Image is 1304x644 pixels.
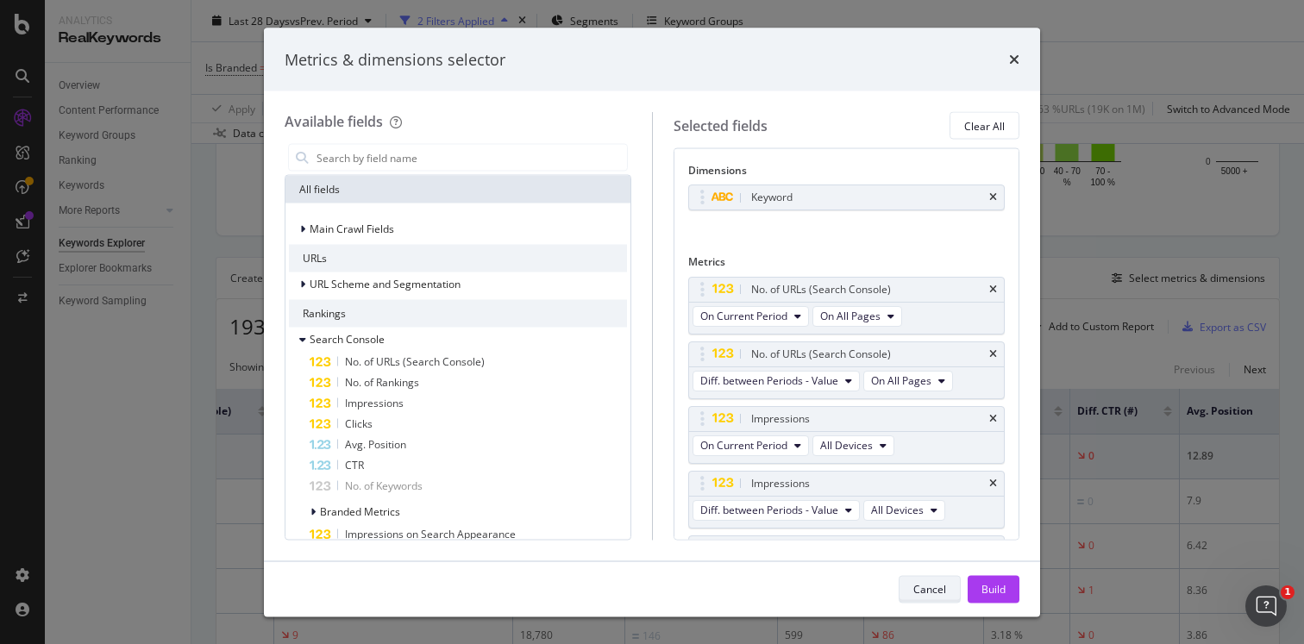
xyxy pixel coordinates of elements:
[289,300,627,328] div: Rankings
[674,116,768,135] div: Selected fields
[688,405,1006,463] div: ImpressionstimesOn Current PeriodAll Devices
[989,192,997,203] div: times
[700,438,787,453] span: On Current Period
[310,332,385,347] span: Search Console
[863,499,945,520] button: All Devices
[820,438,873,453] span: All Devices
[989,284,997,294] div: times
[693,499,860,520] button: Diff. between Periods - Value
[693,370,860,391] button: Diff. between Periods - Value
[1281,585,1295,599] span: 1
[981,581,1006,596] div: Build
[345,527,516,541] span: Impressions on Search Appearance
[693,305,809,326] button: On Current Period
[688,535,1006,592] div: Clickstimes
[968,575,1019,603] button: Build
[812,435,894,455] button: All Devices
[989,478,997,488] div: times
[751,345,891,362] div: No. of URLs (Search Console)
[345,458,364,472] span: CTR
[320,504,400,519] span: Branded Metrics
[310,277,461,291] span: URL Scheme and Segmentation
[688,254,1006,276] div: Metrics
[310,222,394,236] span: Main Crawl Fields
[285,176,630,203] div: All fields
[345,375,419,390] span: No. of Rankings
[688,470,1006,528] div: ImpressionstimesDiff. between Periods - ValueAll Devices
[345,437,406,452] span: Avg. Position
[964,118,1005,133] div: Clear All
[989,348,997,359] div: times
[950,112,1019,140] button: Clear All
[913,581,946,596] div: Cancel
[1245,585,1287,627] iframe: Intercom live chat
[345,478,423,493] span: No. of Keywords
[345,416,373,431] span: Clicks
[285,48,505,71] div: Metrics & dimensions selector
[688,341,1006,398] div: No. of URLs (Search Console)timesDiff. between Periods - ValueOn All Pages
[289,245,627,272] div: URLs
[751,280,891,297] div: No. of URLs (Search Console)
[820,309,881,323] span: On All Pages
[345,396,404,410] span: Impressions
[688,276,1006,334] div: No. of URLs (Search Console)timesOn Current PeriodOn All Pages
[700,309,787,323] span: On Current Period
[812,305,902,326] button: On All Pages
[688,163,1006,184] div: Dimensions
[688,184,1006,210] div: Keywordtimes
[285,112,383,131] div: Available fields
[751,410,810,427] div: Impressions
[989,413,997,423] div: times
[1009,48,1019,71] div: times
[871,373,931,388] span: On All Pages
[693,435,809,455] button: On Current Period
[345,354,485,369] span: No. of URLs (Search Console)
[700,503,838,517] span: Diff. between Periods - Value
[863,370,953,391] button: On All Pages
[700,373,838,388] span: Diff. between Periods - Value
[751,474,810,491] div: Impressions
[871,503,924,517] span: All Devices
[264,28,1040,616] div: modal
[751,189,793,206] div: Keyword
[899,575,961,603] button: Cancel
[315,145,627,171] input: Search by field name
